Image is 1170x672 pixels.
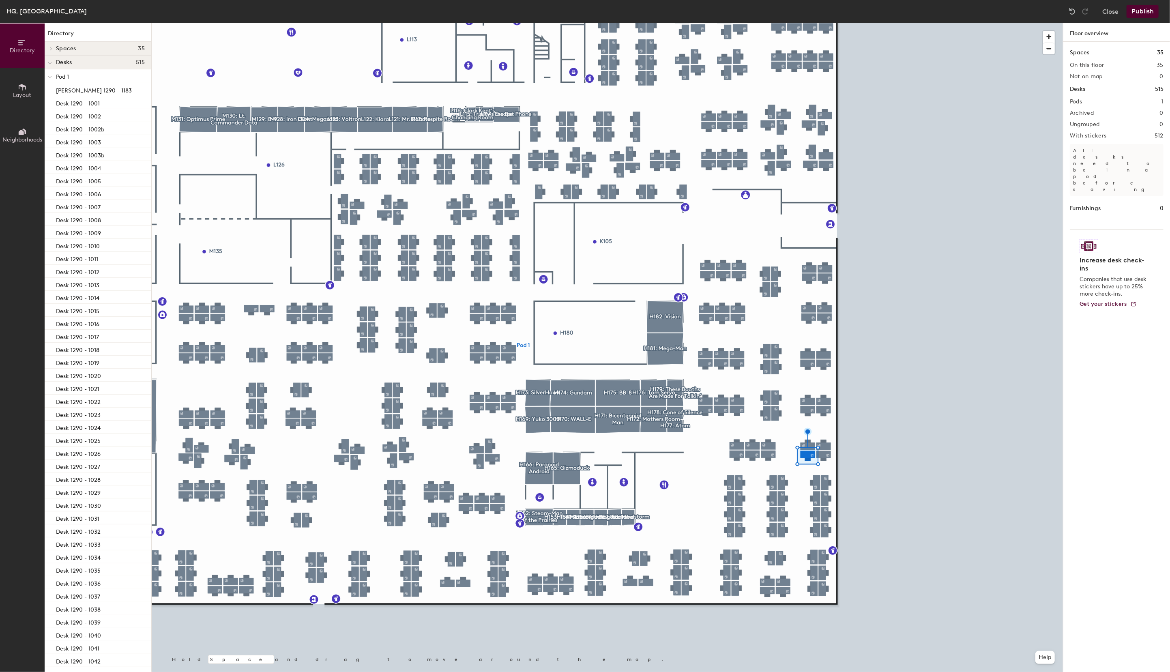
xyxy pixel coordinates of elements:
button: Help [1035,651,1055,664]
p: Desk 1290 - 1020 [56,370,101,380]
h2: 1 [1161,99,1164,105]
p: Desk 1290 - 1004 [56,163,101,172]
p: Desk 1290 - 1041 [56,643,99,652]
h2: 512 [1155,133,1164,139]
span: Pod 1 [56,73,69,80]
h2: With stickers [1070,133,1107,139]
p: Desk 1290 - 1007 [56,202,101,211]
p: Desk 1290 - 1011 [56,253,98,263]
p: Desk 1290 - 1021 [56,383,99,393]
span: Directory [10,47,35,54]
p: Desk 1290 - 1008 [56,215,101,224]
p: Desk 1290 - 1010 [56,240,100,250]
img: Sticker logo [1080,239,1098,253]
h1: Spaces [1070,48,1089,57]
h2: Pods [1070,99,1082,105]
p: Desk 1290 - 1036 [56,578,101,587]
h2: 0 [1160,121,1164,128]
p: Desk 1290 - 1029 [56,487,101,496]
p: Desk 1290 - 1030 [56,500,101,509]
h1: Floor overview [1063,23,1170,42]
h2: Ungrouped [1070,121,1100,128]
p: Desk 1290 - 1035 [56,565,101,574]
p: Desk 1290 - 1034 [56,552,101,561]
p: Desk 1290 - 1016 [56,318,99,328]
button: Publish [1127,5,1159,18]
h2: 0 [1160,110,1164,116]
h2: Not on map [1070,73,1103,80]
p: Desk 1290 - 1009 [56,228,101,237]
p: Desk 1290 - 1033 [56,539,101,548]
h2: 0 [1160,73,1164,80]
span: Neighborhoods [2,136,42,143]
h4: Increase desk check-ins [1080,256,1149,273]
span: 35 [138,45,145,52]
p: Desk 1290 - 1032 [56,526,101,535]
span: 515 [136,59,145,66]
p: Desk 1290 - 1002b [56,124,104,133]
p: Desk 1290 - 1012 [56,266,99,276]
p: Desk 1290 - 1014 [56,292,99,302]
p: Desk 1290 - 1040 [56,630,101,639]
p: Desk 1290 - 1038 [56,604,101,613]
p: Desk 1290 - 1023 [56,409,101,419]
p: Desk 1290 - 1017 [56,331,99,341]
p: Desk 1290 - 1019 [56,357,99,367]
a: Get your stickers [1080,301,1137,308]
p: Desk 1290 - 1003 [56,137,101,146]
img: Redo [1081,7,1089,15]
img: Undo [1068,7,1076,15]
span: Spaces [56,45,76,52]
p: All desks need to be in a pod before saving [1070,144,1164,196]
p: Desk 1290 - 1015 [56,305,99,315]
h1: Furnishings [1070,204,1101,213]
button: Close [1102,5,1118,18]
p: Desk 1290 - 1002 [56,111,101,120]
span: Desks [56,59,72,66]
h2: 35 [1157,62,1164,69]
h2: On this floor [1070,62,1104,69]
p: Desk 1290 - 1001 [56,98,100,107]
p: Desk 1290 - 1022 [56,396,101,406]
p: Desk 1290 - 1013 [56,279,99,289]
h1: Desks [1070,85,1085,94]
p: Desk 1290 - 1042 [56,656,101,665]
h2: Archived [1070,110,1094,116]
h1: 0 [1160,204,1164,213]
h1: Directory [45,29,151,42]
p: Desk 1290 - 1003b [56,150,104,159]
p: Desk 1290 - 1037 [56,591,100,600]
div: HQ, [GEOGRAPHIC_DATA] [6,6,87,16]
span: Layout [13,92,32,99]
p: Companies that use desk stickers have up to 25% more check-ins. [1080,276,1149,298]
p: Desk 1290 - 1027 [56,461,100,470]
p: Desk 1290 - 1039 [56,617,101,626]
span: Get your stickers [1080,301,1127,307]
p: Desk 1290 - 1018 [56,344,99,354]
p: Desk 1290 - 1026 [56,448,101,457]
p: Desk 1290 - 1031 [56,513,99,522]
p: Desk 1290 - 1024 [56,422,101,432]
h1: 515 [1155,85,1164,94]
p: Desk 1290 - 1025 [56,435,101,444]
p: Desk 1290 - 1006 [56,189,101,198]
p: Desk 1290 - 1028 [56,474,101,483]
h1: 35 [1157,48,1164,57]
p: Desk 1290 - 1005 [56,176,101,185]
p: [PERSON_NAME] 1290 - 1183 [56,85,132,94]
